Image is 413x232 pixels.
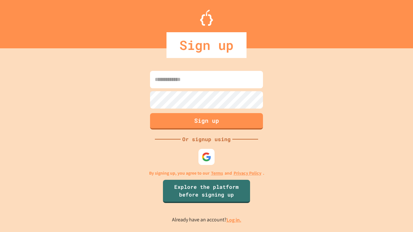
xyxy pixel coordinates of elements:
[211,170,223,177] a: Terms
[227,217,241,223] a: Log in.
[172,216,241,224] p: Already have an account?
[200,10,213,26] img: Logo.svg
[149,170,264,177] p: By signing up, you agree to our and .
[202,152,211,162] img: google-icon.svg
[234,170,261,177] a: Privacy Policy
[163,180,250,203] a: Explore the platform before signing up
[166,32,247,58] div: Sign up
[181,135,232,143] div: Or signup using
[150,113,263,130] button: Sign up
